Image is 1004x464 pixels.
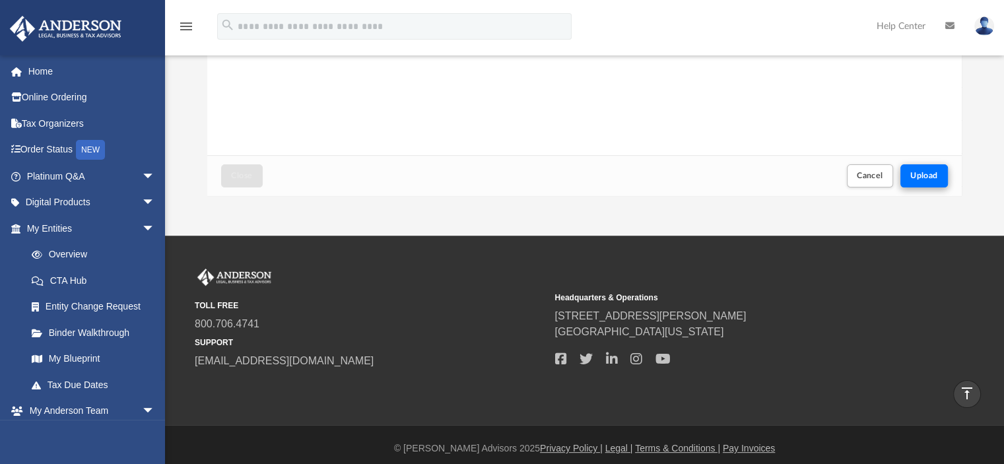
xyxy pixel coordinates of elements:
[9,110,175,137] a: Tax Organizers
[18,267,175,294] a: CTA Hub
[178,25,194,34] a: menu
[76,140,105,160] div: NEW
[635,443,720,453] a: Terms & Conditions |
[231,172,252,180] span: Close
[9,398,168,424] a: My Anderson Teamarrow_drop_down
[18,346,168,372] a: My Blueprint
[847,164,893,187] button: Cancel
[18,372,175,398] a: Tax Due Dates
[959,385,975,401] i: vertical_align_top
[195,355,374,366] a: [EMAIL_ADDRESS][DOMAIN_NAME]
[554,310,746,321] a: [STREET_ADDRESS][PERSON_NAME]
[18,294,175,320] a: Entity Change Request
[9,84,175,111] a: Online Ordering
[220,18,235,32] i: search
[605,443,633,453] a: Legal |
[221,164,262,187] button: Close
[540,443,603,453] a: Privacy Policy |
[9,137,175,164] a: Order StatusNEW
[900,164,948,187] button: Upload
[9,189,175,216] a: Digital Productsarrow_drop_down
[18,319,175,346] a: Binder Walkthrough
[9,163,175,189] a: Platinum Q&Aarrow_drop_down
[142,189,168,216] span: arrow_drop_down
[554,326,723,337] a: [GEOGRAPHIC_DATA][US_STATE]
[910,172,938,180] span: Upload
[18,242,175,268] a: Overview
[195,300,545,312] small: TOLL FREE
[857,172,883,180] span: Cancel
[142,163,168,190] span: arrow_drop_down
[165,442,1004,455] div: © [PERSON_NAME] Advisors 2025
[6,16,125,42] img: Anderson Advisors Platinum Portal
[142,215,168,242] span: arrow_drop_down
[178,18,194,34] i: menu
[195,318,259,329] a: 800.706.4741
[195,337,545,348] small: SUPPORT
[554,292,905,304] small: Headquarters & Operations
[195,269,274,286] img: Anderson Advisors Platinum Portal
[9,215,175,242] a: My Entitiesarrow_drop_down
[953,380,981,408] a: vertical_align_top
[142,398,168,425] span: arrow_drop_down
[9,58,175,84] a: Home
[974,17,994,36] img: User Pic
[723,443,775,453] a: Pay Invoices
